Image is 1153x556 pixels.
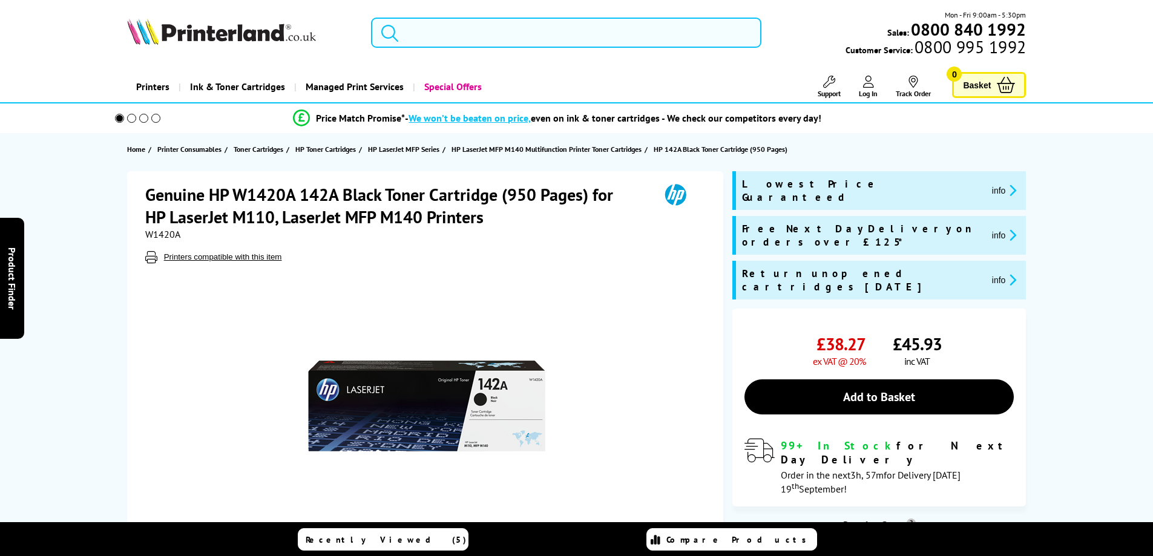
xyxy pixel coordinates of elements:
[405,112,821,124] div: - even on ink & toner cartridges - We check our competitors every day!
[368,143,442,155] a: HP LaserJet MFP Series
[988,228,1020,242] button: promo-description
[127,71,179,102] a: Printers
[368,143,439,155] span: HP LaserJet MFP Series
[145,183,648,228] h1: Genuine HP W1420A 142A Black Toner Cartridge (950 Pages) for HP LaserJet M110, LaserJet MFP M140 ...
[190,71,285,102] span: Ink & Toner Cartridges
[654,143,787,155] span: HP 142A Black Toner Cartridge (950 Pages)
[744,379,1014,414] a: Add to Basket
[127,143,145,155] span: Home
[850,469,884,481] span: 3h, 57m
[234,143,283,155] span: Toner Cartridges
[816,333,866,355] span: £38.27
[913,41,1026,53] span: 0800 995 1992
[952,72,1026,98] a: Basket 0
[792,480,799,491] sup: th
[911,18,1026,41] b: 0800 840 1992
[947,67,962,82] span: 0
[781,439,1014,466] div: for Next Day Delivery
[859,76,878,98] a: Log In
[742,222,982,249] span: Free Next Day Delivery on orders over £125*
[160,252,286,262] button: Printers compatible with this item
[157,143,225,155] a: Printer Consumables
[413,71,491,102] a: Special Offers
[409,112,531,124] span: We won’t be beaten on price,
[316,112,405,124] span: Price Match Promise*
[781,439,896,453] span: 99+ In Stock
[308,287,545,525] img: HP W1420A 142A Black Toner Cartridge (950 Pages)
[744,439,1014,494] div: modal_delivery
[648,183,703,206] img: HP
[904,355,930,367] span: inc VAT
[732,518,1026,531] div: Running Costs
[988,183,1020,197] button: promo-description
[907,518,916,528] sup: Cost per page
[945,9,1026,21] span: Mon - Fri 9:00am - 5:30pm
[295,143,356,155] span: HP Toner Cartridges
[887,27,909,38] span: Sales:
[781,469,961,495] span: Order in the next for Delivery [DATE] 19 September!
[6,247,18,309] span: Product Finder
[145,228,180,240] span: W1420A
[306,534,467,545] span: Recently Viewed (5)
[298,528,468,551] a: Recently Viewed (5)
[157,143,222,155] span: Printer Consumables
[742,177,982,204] span: Lowest Price Guaranteed
[452,143,645,155] a: HP LaserJet MFP M140 Multifunction Printer Toner Cartridges
[742,267,982,293] span: Return unopened cartridges [DATE]
[963,77,991,93] span: Basket
[452,143,642,155] span: HP LaserJet MFP M140 Multifunction Printer Toner Cartridges
[127,18,356,47] a: Printerland Logo
[666,534,813,545] span: Compare Products
[654,143,790,155] a: HP 142A Black Toner Cartridge (950 Pages)
[893,333,942,355] span: £45.93
[813,355,866,367] span: ex VAT @ 20%
[294,71,413,102] a: Managed Print Services
[127,18,316,45] img: Printerland Logo
[818,89,841,98] span: Support
[234,143,286,155] a: Toner Cartridges
[818,76,841,98] a: Support
[896,76,931,98] a: Track Order
[909,24,1026,35] a: 0800 840 1992
[859,89,878,98] span: Log In
[179,71,294,102] a: Ink & Toner Cartridges
[846,41,1026,56] span: Customer Service:
[127,143,148,155] a: Home
[295,143,359,155] a: HP Toner Cartridges
[988,273,1020,287] button: promo-description
[99,108,1017,129] li: modal_Promise
[646,528,817,551] a: Compare Products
